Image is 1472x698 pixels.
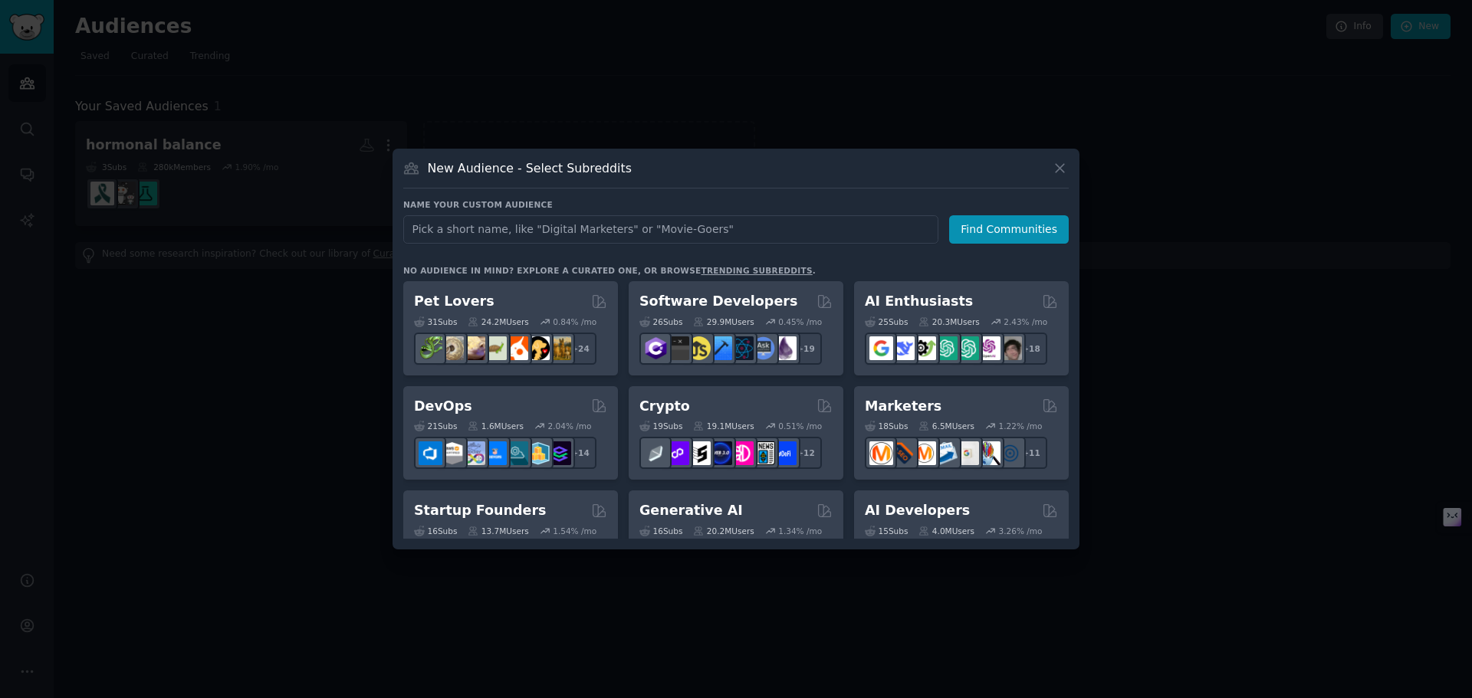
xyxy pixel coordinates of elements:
div: 25 Sub s [865,316,908,327]
div: No audience in mind? Explore a curated one, or browse . [403,265,816,276]
img: MarketingResearch [977,441,1001,465]
img: ArtificalIntelligence [998,336,1022,360]
div: + 18 [1015,333,1047,365]
img: ethfinance [644,441,668,465]
img: web3 [708,441,732,465]
div: 20.2M Users [693,526,754,536]
div: 0.45 % /mo [778,316,822,327]
div: + 11 [1015,437,1047,469]
h3: New Audience - Select Subreddits [428,160,632,176]
img: herpetology [419,336,442,360]
div: 0.51 % /mo [778,421,822,431]
div: 21 Sub s [414,421,457,431]
div: 24.2M Users [468,316,528,327]
input: Pick a short name, like "Digital Marketers" or "Movie-Goers" [403,215,938,244]
img: DevOpsLinks [483,441,507,465]
div: 0.84 % /mo [553,316,596,327]
div: 18 Sub s [865,421,908,431]
div: 19.1M Users [693,421,754,431]
img: ballpython [440,336,464,360]
h2: Software Developers [639,292,797,311]
h3: Name your custom audience [403,199,1069,210]
img: chatgpt_promptDesign [934,336,958,360]
h2: Generative AI [639,501,743,520]
img: googleads [955,441,979,465]
div: 19 Sub s [639,421,682,431]
img: PlatformEngineers [547,441,571,465]
img: dogbreed [547,336,571,360]
div: + 14 [564,437,596,469]
img: defiblockchain [730,441,754,465]
img: Docker_DevOps [462,441,485,465]
img: leopardgeckos [462,336,485,360]
img: iOSProgramming [708,336,732,360]
button: Find Communities [949,215,1069,244]
img: elixir [773,336,797,360]
img: OpenAIDev [977,336,1001,360]
img: csharp [644,336,668,360]
img: GoogleGeminiAI [869,336,893,360]
div: 1.54 % /mo [553,526,596,536]
h2: AI Enthusiasts [865,292,973,311]
h2: DevOps [414,397,472,416]
div: 13.7M Users [468,526,528,536]
div: 15 Sub s [865,526,908,536]
div: 16 Sub s [414,526,457,536]
img: platformengineering [504,441,528,465]
img: CryptoNews [751,441,775,465]
img: chatgpt_prompts_ [955,336,979,360]
div: 1.6M Users [468,421,524,431]
h2: Marketers [865,397,941,416]
img: AWS_Certified_Experts [440,441,464,465]
a: trending subreddits [701,266,812,275]
div: 3.26 % /mo [999,526,1043,536]
img: defi_ [773,441,797,465]
h2: Crypto [639,397,690,416]
div: 26 Sub s [639,316,682,327]
img: reactnative [730,336,754,360]
img: AskMarketing [912,441,936,465]
img: ethstaker [687,441,711,465]
img: learnjavascript [687,336,711,360]
div: 16 Sub s [639,526,682,536]
div: 1.34 % /mo [778,526,822,536]
img: azuredevops [419,441,442,465]
img: cockatiel [504,336,528,360]
div: 2.43 % /mo [1004,316,1047,327]
div: 20.3M Users [918,316,979,327]
img: content_marketing [869,441,893,465]
img: turtle [483,336,507,360]
img: OnlineMarketing [998,441,1022,465]
img: PetAdvice [526,336,550,360]
h2: Pet Lovers [414,292,495,311]
img: DeepSeek [891,336,915,360]
div: + 12 [790,437,822,469]
h2: AI Developers [865,501,970,520]
img: 0xPolygon [665,441,689,465]
div: 4.0M Users [918,526,974,536]
img: AskComputerScience [751,336,775,360]
h2: Startup Founders [414,501,546,520]
img: Emailmarketing [934,441,958,465]
div: + 24 [564,333,596,365]
div: 29.9M Users [693,316,754,327]
div: 31 Sub s [414,316,457,327]
div: 2.04 % /mo [548,421,592,431]
div: 6.5M Users [918,421,974,431]
img: bigseo [891,441,915,465]
img: aws_cdk [526,441,550,465]
div: + 19 [790,333,822,365]
div: 1.22 % /mo [999,421,1043,431]
img: software [665,336,689,360]
img: AItoolsCatalog [912,336,936,360]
